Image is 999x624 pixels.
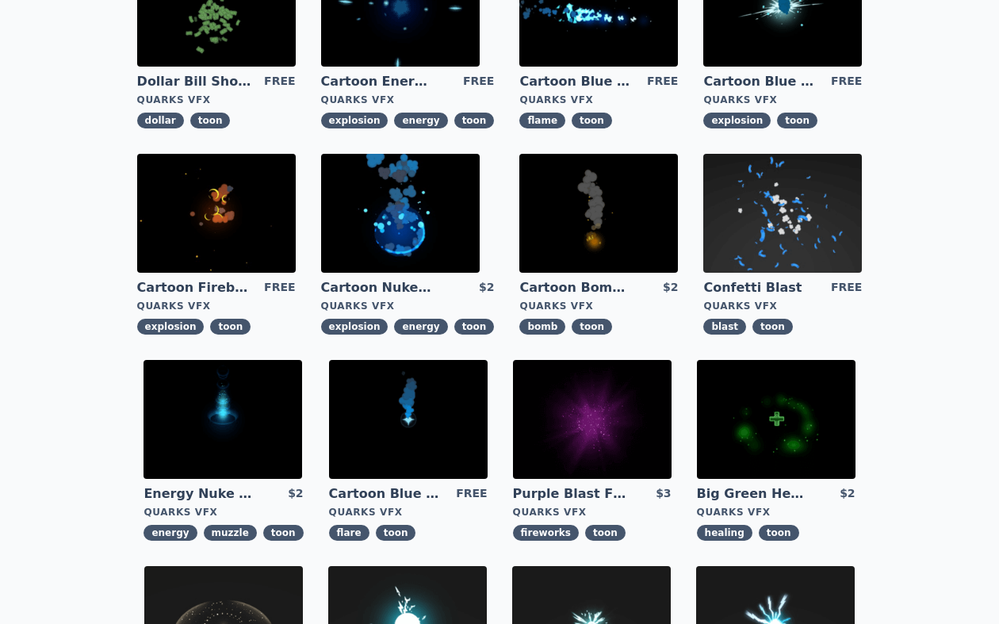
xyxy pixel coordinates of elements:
span: toon [777,113,817,128]
span: explosion [321,319,388,335]
div: $2 [840,485,855,503]
div: Quarks VFX [697,506,855,519]
span: toon [572,113,612,128]
span: explosion [321,113,388,128]
span: toon [752,319,793,335]
div: Quarks VFX [519,300,678,312]
span: toon [585,525,626,541]
a: Purple Blast Fireworks [513,485,627,503]
span: energy [394,113,447,128]
span: toon [759,525,799,541]
div: FREE [647,73,678,90]
div: FREE [264,279,295,297]
div: FREE [264,73,295,90]
a: Cartoon Blue Gas Explosion [703,73,817,90]
img: imgAlt [321,154,480,273]
span: healing [697,525,752,541]
div: FREE [463,73,494,90]
a: Confetti Blast [703,279,817,297]
span: energy [394,319,447,335]
span: energy [144,525,197,541]
span: explosion [137,319,205,335]
span: toon [376,525,416,541]
img: imgAlt [144,360,302,479]
span: explosion [703,113,771,128]
a: Cartoon Bomb Fuse [519,279,633,297]
img: imgAlt [697,360,855,479]
div: Quarks VFX [513,506,672,519]
div: FREE [831,279,862,297]
div: Quarks VFX [137,94,296,106]
span: flame [519,113,565,128]
div: $2 [479,279,494,297]
span: toon [454,113,495,128]
img: imgAlt [137,154,296,273]
span: flare [329,525,369,541]
div: FREE [456,485,487,503]
div: Quarks VFX [329,506,488,519]
a: Cartoon Blue Flare [329,485,443,503]
span: fireworks [513,525,579,541]
a: Dollar Bill Shower [137,73,251,90]
img: imgAlt [519,154,678,273]
div: Quarks VFX [703,300,862,312]
span: blast [703,319,746,335]
div: Quarks VFX [144,506,303,519]
div: Quarks VFX [519,94,678,106]
div: $3 [656,485,671,503]
span: muzzle [204,525,257,541]
a: Cartoon Blue Flamethrower [519,73,633,90]
span: toon [454,319,495,335]
span: toon [210,319,251,335]
span: dollar [137,113,184,128]
img: imgAlt [703,154,862,273]
span: toon [263,525,304,541]
div: Quarks VFX [137,300,296,312]
a: Cartoon Nuke Energy Explosion [321,279,435,297]
span: bomb [519,319,565,335]
a: Cartoon Fireball Explosion [137,279,251,297]
div: Quarks VFX [321,300,495,312]
span: toon [190,113,231,128]
div: $2 [663,279,678,297]
a: Big Green Healing Effect [697,485,811,503]
a: Energy Nuke Muzzle Flash [144,485,258,503]
img: imgAlt [513,360,672,479]
a: Cartoon Energy Explosion [321,73,435,90]
div: FREE [831,73,862,90]
img: imgAlt [329,360,488,479]
div: $2 [288,485,303,503]
div: Quarks VFX [703,94,862,106]
div: Quarks VFX [321,94,495,106]
span: toon [572,319,612,335]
